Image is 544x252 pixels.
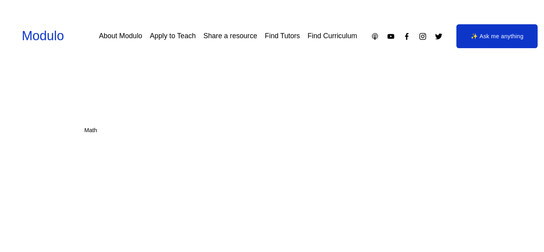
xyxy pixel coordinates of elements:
a: Math [84,127,97,133]
a: Twitter [434,32,443,41]
a: Apple Podcasts [371,32,379,41]
a: Apply to Teach [150,29,196,43]
a: Find Tutors [265,29,300,43]
a: ✨ Ask me anything [456,24,538,48]
a: Share a resource [204,29,257,43]
a: Facebook [403,32,411,41]
a: Instagram [419,32,427,41]
a: YouTube [387,32,395,41]
a: About Modulo [99,29,142,43]
a: Modulo [22,29,64,43]
a: Find Curriculum [307,29,357,43]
